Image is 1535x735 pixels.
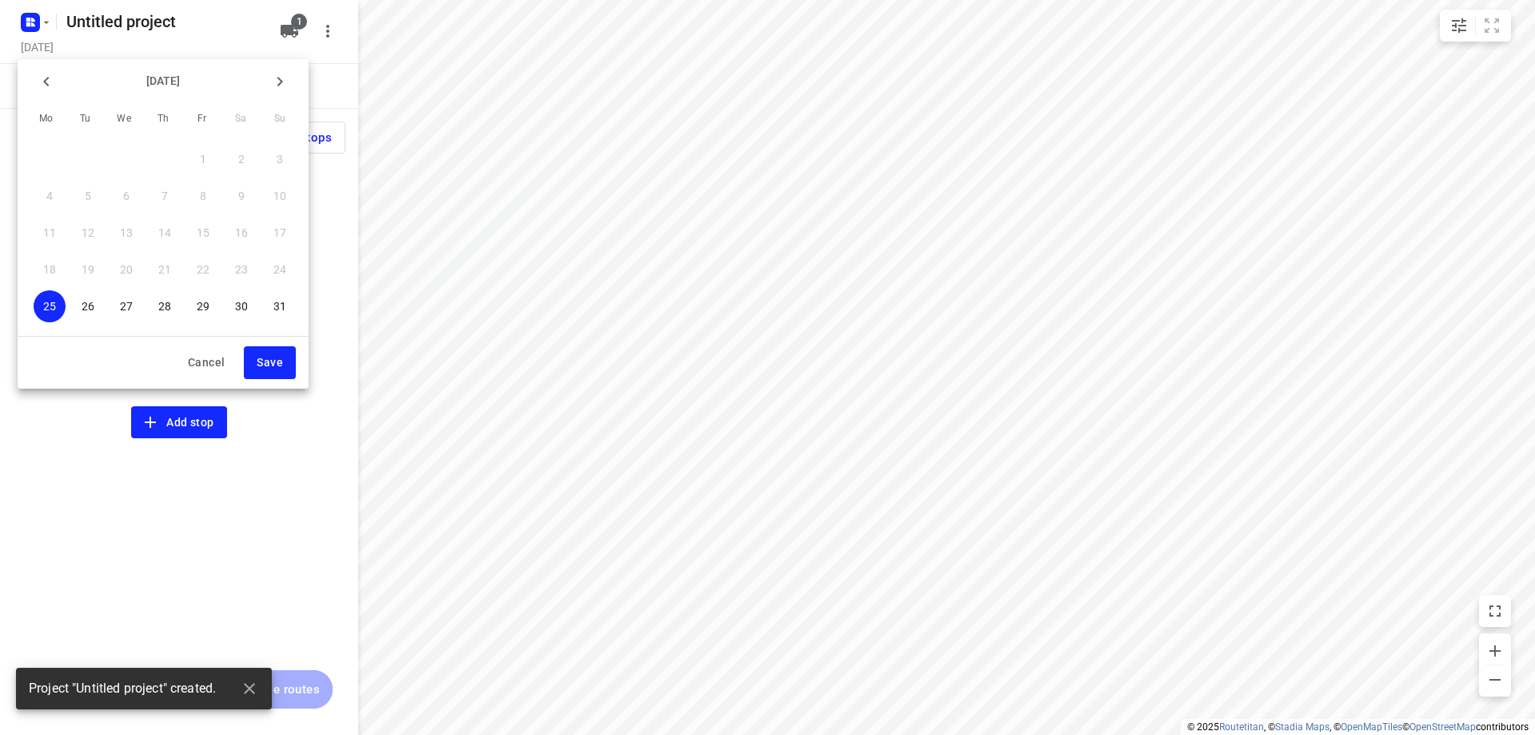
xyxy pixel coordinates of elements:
button: 24 [264,254,296,286]
button: 22 [187,254,219,286]
button: 28 [149,290,181,322]
p: 10 [273,188,286,204]
p: 4 [46,188,53,204]
button: 18 [34,254,66,286]
span: Save [257,353,283,373]
p: 28 [158,298,171,314]
button: 9 [225,180,257,212]
p: 5 [85,188,91,204]
p: 17 [273,225,286,241]
button: 3 [264,143,296,175]
p: 13 [120,225,133,241]
p: 6 [123,188,130,204]
p: 18 [43,262,56,278]
p: 26 [82,298,94,314]
span: Th [149,111,177,127]
button: 7 [149,180,181,212]
button: Cancel [175,346,237,379]
p: 30 [235,298,248,314]
p: 29 [197,298,209,314]
button: 11 [34,217,66,249]
p: 9 [238,188,245,204]
button: 17 [264,217,296,249]
p: 31 [273,298,286,314]
p: 24 [273,262,286,278]
button: 25 [34,290,66,322]
p: 15 [197,225,209,241]
button: 10 [264,180,296,212]
p: 12 [82,225,94,241]
button: 15 [187,217,219,249]
button: 29 [187,290,219,322]
button: 2 [225,143,257,175]
p: 7 [161,188,168,204]
button: 1 [187,143,219,175]
span: Cancel [188,353,225,373]
p: 22 [197,262,209,278]
button: 27 [110,290,142,322]
p: 27 [120,298,133,314]
p: 23 [235,262,248,278]
span: Fr [188,111,217,127]
p: 20 [120,262,133,278]
button: 6 [110,180,142,212]
p: 25 [43,298,56,314]
p: 11 [43,225,56,241]
button: 19 [72,254,104,286]
button: 23 [225,254,257,286]
p: [DATE] [62,73,264,90]
span: Project "Untitled project" created. [29,680,216,698]
button: 4 [34,180,66,212]
button: 20 [110,254,142,286]
button: 8 [187,180,219,212]
span: Sa [226,111,255,127]
p: 3 [277,151,283,167]
button: 30 [225,290,257,322]
button: 13 [110,217,142,249]
button: Save [244,346,296,379]
p: 8 [200,188,206,204]
button: 26 [72,290,104,322]
button: 12 [72,217,104,249]
button: 16 [225,217,257,249]
button: 21 [149,254,181,286]
p: 1 [200,151,206,167]
p: 14 [158,225,171,241]
button: 14 [149,217,181,249]
p: 19 [82,262,94,278]
button: 31 [264,290,296,322]
span: Mo [32,111,61,127]
p: 2 [238,151,245,167]
span: Su [265,111,294,127]
p: 16 [235,225,248,241]
button: 5 [72,180,104,212]
p: 21 [158,262,171,278]
span: We [110,111,138,127]
span: Tu [71,111,100,127]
